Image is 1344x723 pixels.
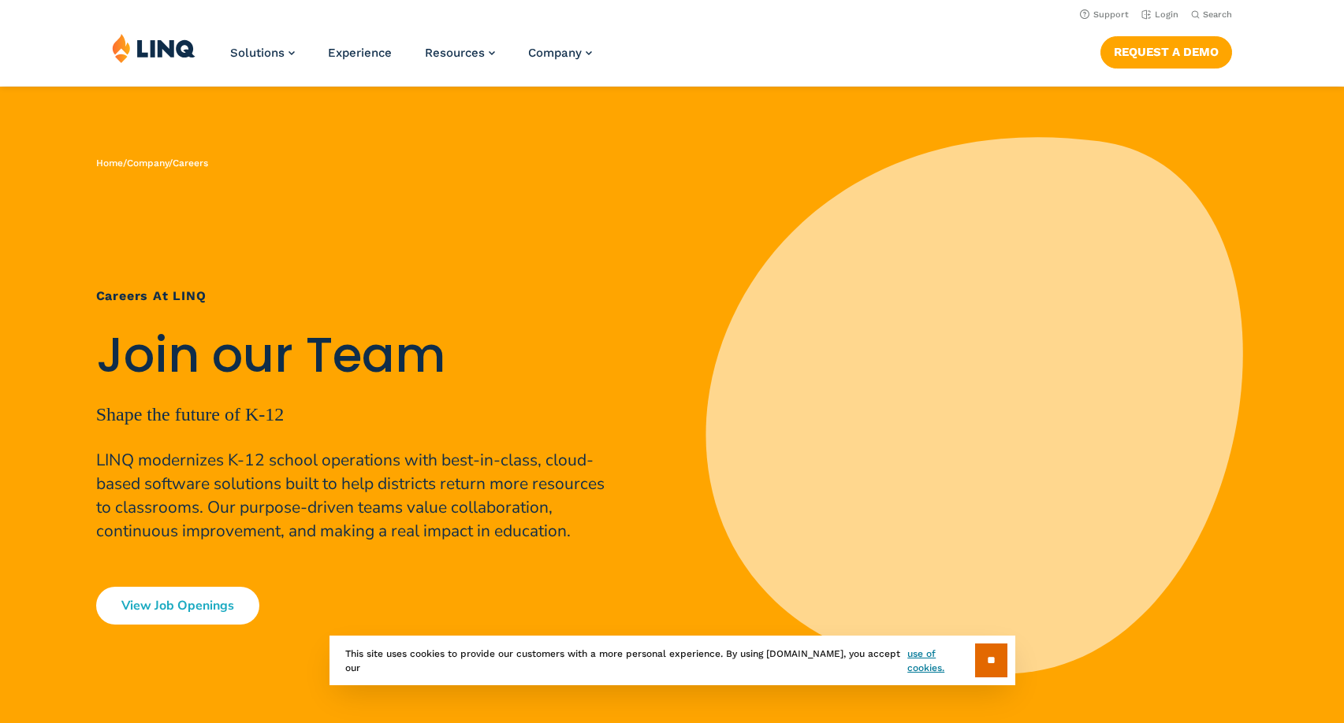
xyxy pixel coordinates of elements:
a: Company [528,46,592,60]
img: LINQ | K‑12 Software [112,33,195,63]
a: use of cookies. [907,647,974,675]
span: Resources [425,46,485,60]
h1: Careers at LINQ [96,287,617,306]
span: Solutions [230,46,285,60]
a: Resources [425,46,495,60]
span: Company [528,46,582,60]
nav: Primary Navigation [230,33,592,85]
a: Login [1141,9,1178,20]
a: Home [96,158,123,169]
h2: Join our Team [96,328,617,384]
a: Request a Demo [1100,36,1232,68]
a: Experience [328,46,392,60]
span: Search [1203,9,1232,20]
nav: Button Navigation [1100,33,1232,68]
p: LINQ modernizes K-12 school operations with best-in-class, cloud-based software solutions built t... [96,448,617,543]
a: Solutions [230,46,295,60]
p: Shape the future of K-12 [96,400,617,428]
button: Open Search Bar [1191,9,1232,20]
span: / / [96,158,208,169]
span: Careers [173,158,208,169]
a: Company [127,158,169,169]
div: This site uses cookies to provide our customers with a more personal experience. By using [DOMAIN... [329,636,1015,685]
a: View Job Openings [96,587,259,625]
a: Support [1080,9,1129,20]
